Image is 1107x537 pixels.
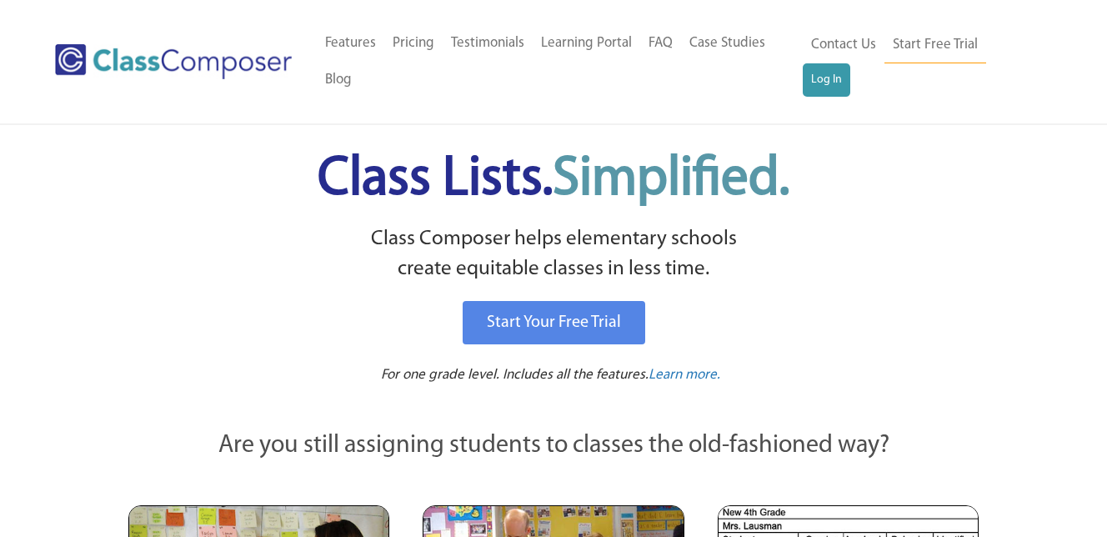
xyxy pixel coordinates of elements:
span: For one grade level. Includes all the features. [381,368,649,382]
a: Start Your Free Trial [463,301,645,344]
a: Log In [803,63,850,97]
span: Class Lists. [318,153,789,207]
a: Pricing [384,25,443,62]
p: Class Composer helps elementary schools create equitable classes in less time. [126,224,981,285]
span: Start Your Free Trial [487,314,621,331]
a: FAQ [640,25,681,62]
a: Start Free Trial [884,27,986,64]
nav: Header Menu [317,25,803,98]
p: Are you still assigning students to classes the old-fashioned way? [128,428,979,464]
img: Class Composer [55,44,292,79]
a: Testimonials [443,25,533,62]
span: Simplified. [553,153,789,207]
span: Learn more. [649,368,720,382]
a: Blog [317,62,360,98]
a: Learning Portal [533,25,640,62]
a: Case Studies [681,25,774,62]
a: Contact Us [803,27,884,63]
a: Learn more. [649,365,720,386]
nav: Header Menu [803,27,1039,97]
a: Features [317,25,384,62]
